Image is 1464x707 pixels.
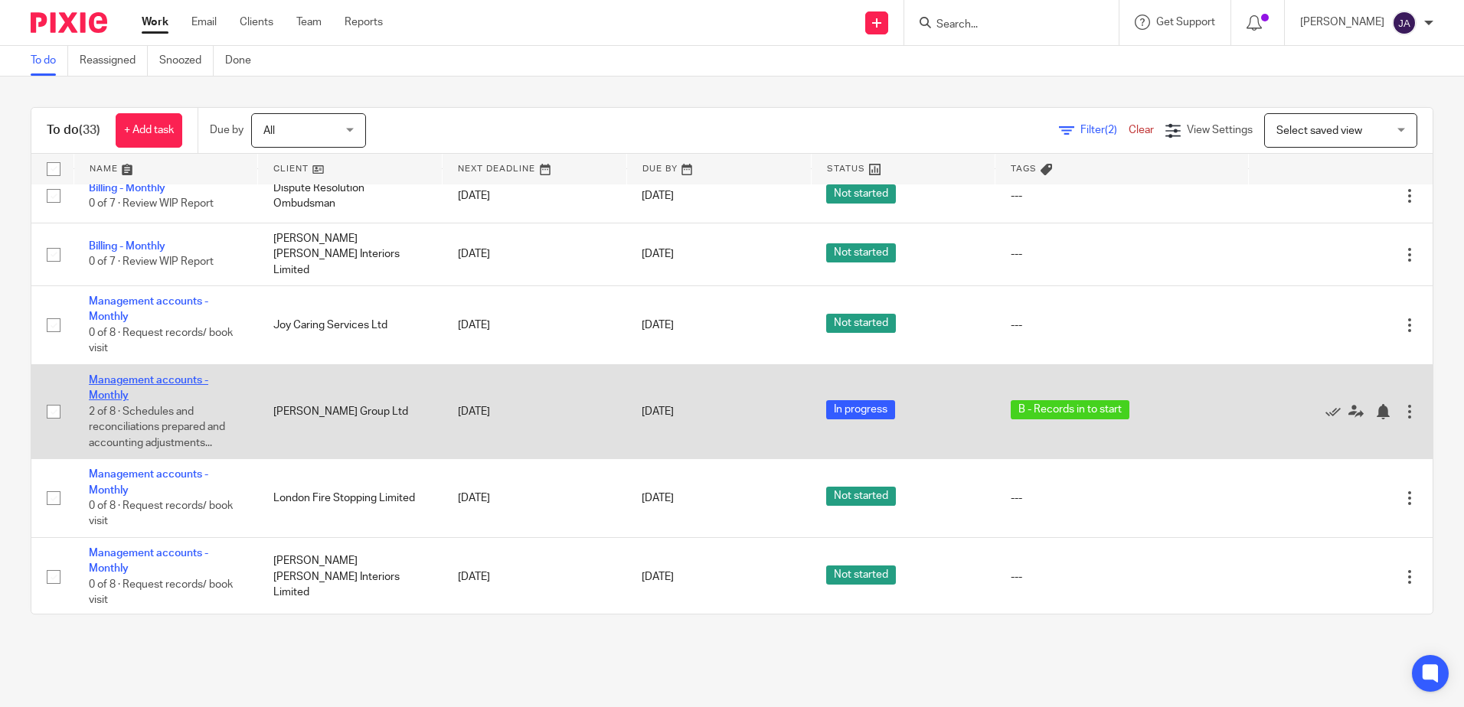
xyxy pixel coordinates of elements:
td: London Fire Stopping Limited [258,459,443,538]
img: svg%3E [1392,11,1417,35]
div: --- [1011,318,1233,333]
td: [DATE] [443,364,627,458]
a: Team [296,15,322,30]
span: Get Support [1156,17,1215,28]
div: --- [1011,188,1233,204]
a: To do [31,46,68,76]
span: 0 of 7 · Review WIP Report [89,257,214,268]
td: [PERSON_NAME] Group Ltd [258,364,443,458]
a: Email [191,15,217,30]
span: 2 of 8 · Schedules and reconciliations prepared and accounting adjustments... [89,406,225,448]
a: Reassigned [80,46,148,76]
a: Management accounts - Monthly [89,469,208,495]
span: Not started [826,184,896,204]
span: Not started [826,565,896,585]
span: [DATE] [642,572,674,582]
a: + Add task [116,113,182,148]
span: Not started [826,314,896,333]
span: Select saved view [1276,125,1362,136]
span: 0 of 8 · Request records/ book visit [89,579,233,606]
span: B - Records in to start [1011,400,1129,419]
td: [PERSON_NAME] [PERSON_NAME] Interiors Limited [258,223,443,286]
a: Clear [1129,125,1154,135]
p: [PERSON_NAME] [1300,15,1384,30]
span: Not started [826,487,896,506]
td: [DATE] [443,538,627,617]
span: View Settings [1187,125,1253,135]
td: Joy Caring Services Ltd [258,286,443,365]
a: Work [142,15,168,30]
span: (33) [79,124,100,136]
a: Management accounts - Monthly [89,296,208,322]
td: [DATE] [443,459,627,538]
p: Due by [210,122,243,138]
span: [DATE] [642,493,674,503]
a: Mark as done [1325,404,1348,419]
span: Filter [1080,125,1129,135]
td: Dispute Resolution Ombudsman [258,168,443,223]
span: (2) [1105,125,1117,135]
a: Management accounts - Monthly [89,375,208,401]
a: Reports [345,15,383,30]
span: [DATE] [642,406,674,417]
td: [DATE] [443,168,627,223]
span: Tags [1011,165,1037,173]
input: Search [935,18,1073,32]
td: [DATE] [443,223,627,286]
span: [DATE] [642,191,674,201]
h1: To do [47,122,100,138]
img: Pixie [31,12,107,33]
div: --- [1011,569,1233,585]
div: --- [1011,490,1233,506]
a: Billing - Monthly [89,241,165,252]
span: [DATE] [642,249,674,260]
span: In progress [826,400,895,419]
span: 0 of 8 · Request records/ book visit [89,327,233,354]
span: 0 of 8 · Request records/ book visit [89,500,233,527]
span: Not started [826,243,896,262]
a: Management accounts - Monthly [89,548,208,574]
span: All [263,125,275,136]
td: [PERSON_NAME] [PERSON_NAME] Interiors Limited [258,538,443,617]
div: --- [1011,246,1233,262]
td: [DATE] [443,286,627,365]
a: Done [225,46,263,76]
span: 0 of 7 · Review WIP Report [89,198,214,209]
a: Billing - Monthly [89,183,165,194]
a: Clients [240,15,273,30]
a: Snoozed [159,46,214,76]
span: [DATE] [642,320,674,331]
